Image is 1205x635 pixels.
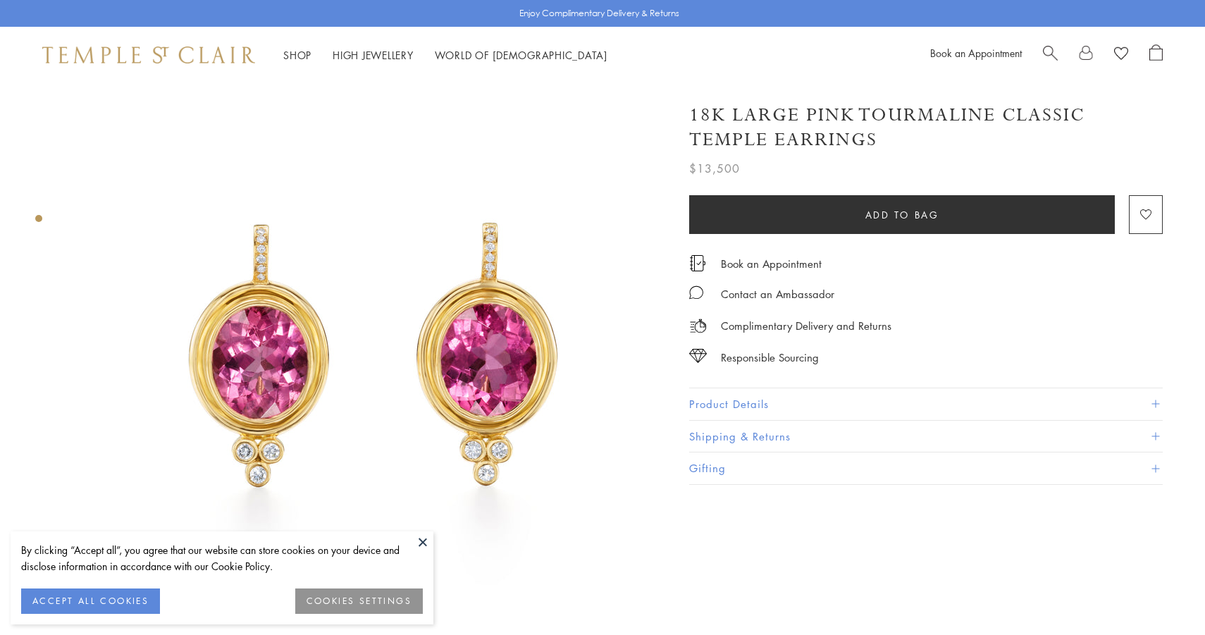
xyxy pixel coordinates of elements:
[689,349,707,363] img: icon_sourcing.svg
[1043,44,1058,66] a: Search
[721,349,819,366] div: Responsible Sourcing
[1114,44,1128,66] a: View Wishlist
[865,207,939,223] span: Add to bag
[721,256,822,271] a: Book an Appointment
[689,317,707,335] img: icon_delivery.svg
[295,588,423,614] button: COOKIES SETTINGS
[721,285,834,303] div: Contact an Ambassador
[21,588,160,614] button: ACCEPT ALL COOKIES
[689,388,1163,420] button: Product Details
[1135,569,1191,621] iframe: Gorgias live chat messenger
[333,48,414,62] a: High JewelleryHigh Jewellery
[283,47,607,64] nav: Main navigation
[689,103,1163,152] h1: 18K Large Pink Tourmaline Classic Temple Earrings
[435,48,607,62] a: World of [DEMOGRAPHIC_DATA]World of [DEMOGRAPHIC_DATA]
[689,255,706,271] img: icon_appointment.svg
[42,47,255,63] img: Temple St. Clair
[689,159,740,178] span: $13,500
[930,46,1022,60] a: Book an Appointment
[35,211,42,233] div: Product gallery navigation
[689,195,1115,234] button: Add to bag
[689,285,703,300] img: MessageIcon-01_2.svg
[1149,44,1163,66] a: Open Shopping Bag
[721,317,891,335] p: Complimentary Delivery and Returns
[519,6,679,20] p: Enjoy Complimentary Delivery & Returns
[689,421,1163,452] button: Shipping & Returns
[21,542,423,574] div: By clicking “Accept all”, you agree that our website can store cookies on your device and disclos...
[283,48,311,62] a: ShopShop
[689,452,1163,484] button: Gifting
